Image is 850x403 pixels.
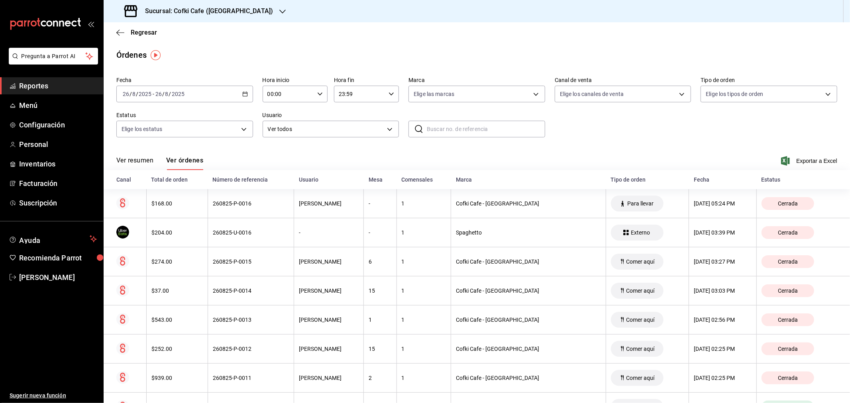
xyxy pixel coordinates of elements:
div: 1 [402,288,446,294]
span: Recomienda Parrot [19,252,97,263]
div: - [369,200,391,207]
span: Menú [19,100,97,111]
div: 15 [369,346,391,352]
label: Usuario [263,113,399,118]
input: -- [122,91,130,97]
div: navigation tabs [116,157,203,170]
div: $252.00 [151,346,203,352]
div: [DATE] 02:25 PM [694,346,752,352]
span: / [169,91,171,97]
div: 1 [402,317,446,323]
div: 260825-P-0012 [213,346,289,352]
input: ---- [171,91,185,97]
span: Cerrada [775,375,801,381]
span: Comer aquí [623,317,658,323]
span: Externo [628,229,653,236]
span: Pregunta a Parrot AI [22,52,86,61]
span: Sugerir nueva función [10,391,97,400]
span: Para llevar [624,200,657,207]
div: [PERSON_NAME] [299,258,359,265]
div: $204.00 [151,229,203,236]
input: Buscar no. de referencia [427,121,545,137]
div: [DATE] 03:39 PM [694,229,752,236]
div: - [299,229,359,236]
div: Usuario [299,176,359,183]
span: - [153,91,154,97]
span: Regresar [131,29,157,36]
div: 1 [369,317,391,323]
div: Comensales [401,176,446,183]
div: [DATE] 03:27 PM [694,258,752,265]
span: Cerrada [775,200,801,207]
div: 1 [402,200,446,207]
label: Canal de venta [555,78,691,83]
span: Comer aquí [623,346,658,352]
div: 260825-P-0016 [213,200,289,207]
button: Ver resumen [116,157,153,170]
div: - [369,229,391,236]
div: [PERSON_NAME] [299,200,359,207]
div: Cofki Cafe - [GEOGRAPHIC_DATA] [456,288,601,294]
div: Canal [116,176,141,183]
div: [PERSON_NAME] [299,375,359,381]
span: Inventarios [19,158,97,169]
div: 2 [369,375,391,381]
label: Hora inicio [263,78,328,83]
div: [DATE] 03:03 PM [694,288,752,294]
span: Elige los tipos de orden [706,90,763,98]
div: [DATE] 02:25 PM [694,375,752,381]
span: / [136,91,138,97]
div: 260825-U-0016 [213,229,289,236]
span: Facturación [19,178,97,189]
label: Estatus [116,113,253,118]
input: -- [155,91,162,97]
div: 1 [402,258,446,265]
label: Tipo de orden [701,78,837,83]
span: Elige los estatus [122,125,162,133]
div: [DATE] 02:56 PM [694,317,752,323]
div: $168.00 [151,200,203,207]
img: Tooltip marker [151,50,161,60]
button: Pregunta a Parrot AI [9,48,98,65]
div: $939.00 [151,375,203,381]
div: Número de referencia [212,176,289,183]
label: Fecha [116,78,253,83]
div: [PERSON_NAME] [299,288,359,294]
h3: Sucursal: Cofki Cafe ([GEOGRAPHIC_DATA]) [139,6,273,16]
label: Marca [408,78,545,83]
div: Fecha [694,176,752,183]
span: Comer aquí [623,375,658,381]
div: 260825-P-0015 [213,258,289,265]
button: Ver órdenes [166,157,203,170]
div: 6 [369,258,391,265]
button: open_drawer_menu [88,21,94,27]
span: Reportes [19,80,97,91]
div: 1 [402,346,446,352]
div: 260825-P-0013 [213,317,289,323]
span: Configuración [19,119,97,130]
input: -- [132,91,136,97]
span: Personal [19,139,97,150]
div: $274.00 [151,258,203,265]
div: Spaghetto [456,229,601,236]
div: Cofki Cafe - [GEOGRAPHIC_DATA] [456,375,601,381]
input: -- [165,91,169,97]
span: Comer aquí [623,288,658,294]
div: 1 [402,375,446,381]
div: 15 [369,288,391,294]
div: $37.00 [151,288,203,294]
div: Tipo de orden [611,176,684,183]
span: Ver todos [268,125,385,133]
div: Total de orden [151,176,203,183]
div: Cofki Cafe - [GEOGRAPHIC_DATA] [456,200,601,207]
div: [PERSON_NAME] [299,346,359,352]
input: ---- [138,91,152,97]
span: [PERSON_NAME] [19,272,97,283]
div: Cofki Cafe - [GEOGRAPHIC_DATA] [456,317,601,323]
button: Regresar [116,29,157,36]
span: Cerrada [775,229,801,236]
span: Cerrada [775,346,801,352]
button: Exportar a Excel [783,156,837,166]
div: 260825-P-0014 [213,288,289,294]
